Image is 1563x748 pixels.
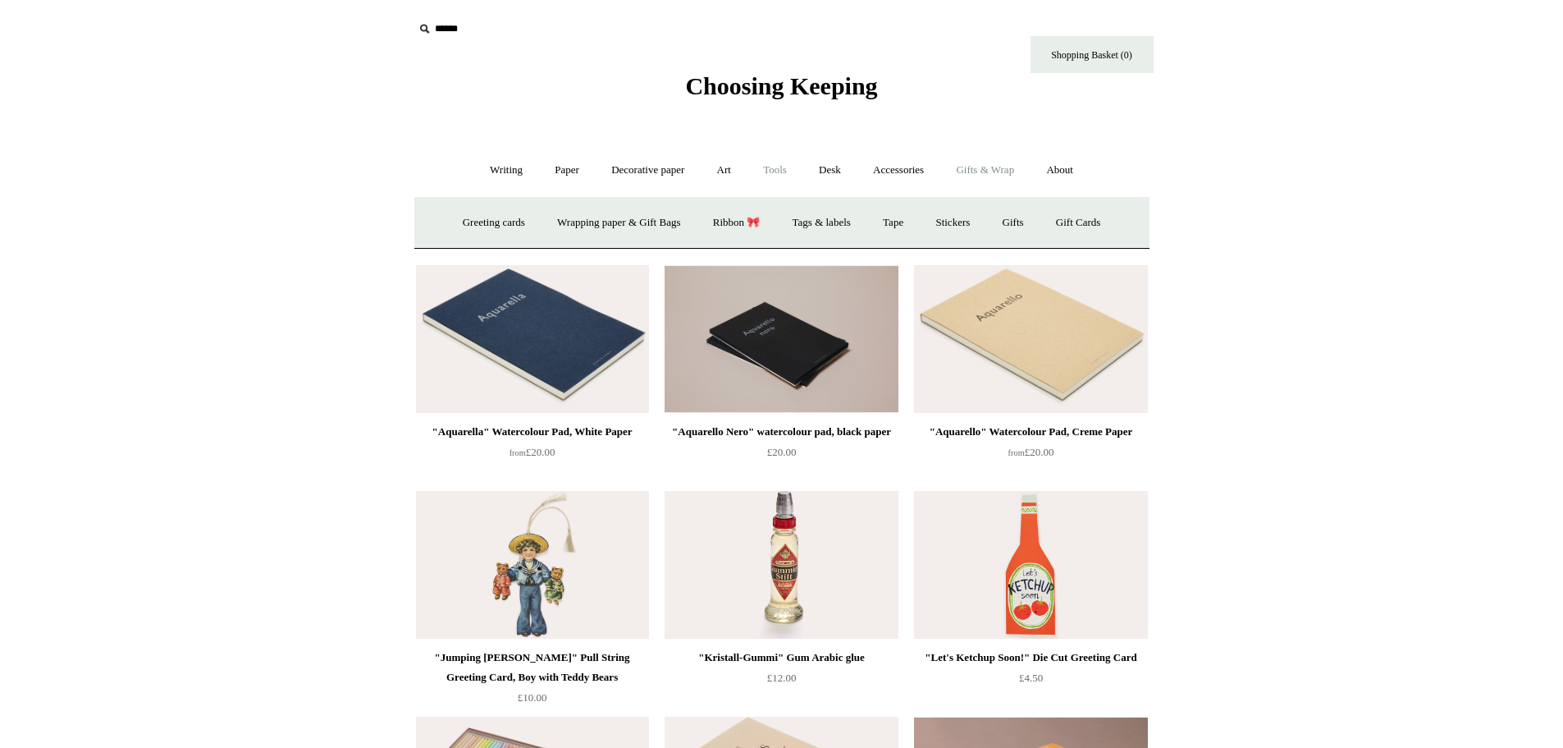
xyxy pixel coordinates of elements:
span: £10.00 [518,691,547,704]
span: £12.00 [767,672,797,684]
a: "Kristall-Gummi" Gum Arabic glue "Kristall-Gummi" Gum Arabic glue [665,491,898,639]
a: "Aquarella" Watercolour Pad, White Paper "Aquarella" Watercolour Pad, White Paper [416,265,649,413]
a: Paper [540,149,594,192]
a: Accessories [858,149,939,192]
div: "Aquarello" Watercolour Pad, Creme Paper [918,422,1143,442]
a: "Kristall-Gummi" Gum Arabic glue £12.00 [665,648,898,715]
a: Desk [804,149,856,192]
span: from [510,448,526,457]
a: Gift Cards [1041,201,1116,245]
div: "Let's Ketchup Soon!" Die Cut Greeting Card [918,648,1143,668]
a: Tags & labels [778,201,866,245]
div: "Jumping [PERSON_NAME]" Pull String Greeting Card, Boy with Teddy Bears [420,648,645,687]
a: Decorative paper [596,149,699,192]
a: "Aquarello Nero" watercolour pad, black paper £20.00 [665,422,898,489]
span: from [1008,448,1025,457]
div: "Aquarello Nero" watercolour pad, black paper [669,422,893,442]
a: Wrapping paper & Gift Bags [542,201,695,245]
a: Greeting cards [448,201,540,245]
a: Shopping Basket (0) [1031,36,1154,73]
img: "Aquarello Nero" watercolour pad, black paper [665,265,898,413]
a: Art [702,149,746,192]
a: Gifts [988,201,1039,245]
a: Tools [748,149,802,192]
img: "Let's Ketchup Soon!" Die Cut Greeting Card [914,491,1147,639]
span: £4.50 [1019,672,1043,684]
a: "Aquarello" Watercolour Pad, Creme Paper from£20.00 [914,422,1147,489]
a: "Let's Ketchup Soon!" Die Cut Greeting Card "Let's Ketchup Soon!" Die Cut Greeting Card [914,491,1147,639]
a: Choosing Keeping [685,85,877,97]
a: "Jumping Jack" Pull String Greeting Card, Boy with Teddy Bears "Jumping Jack" Pull String Greetin... [416,491,649,639]
img: "Jumping Jack" Pull String Greeting Card, Boy with Teddy Bears [416,491,649,639]
a: Stickers [921,201,985,245]
a: Ribbon 🎀 [698,201,775,245]
a: About [1031,149,1088,192]
span: £20.00 [510,446,555,458]
a: "Aquarello Nero" watercolour pad, black paper "Aquarello Nero" watercolour pad, black paper [665,265,898,413]
div: "Aquarella" Watercolour Pad, White Paper [420,422,645,442]
a: Writing [475,149,537,192]
span: £20.00 [1008,446,1054,458]
a: "Aquarella" Watercolour Pad, White Paper from£20.00 [416,422,649,489]
a: Gifts & Wrap [941,149,1029,192]
span: £20.00 [767,446,797,458]
div: "Kristall-Gummi" Gum Arabic glue [669,648,893,668]
a: "Let's Ketchup Soon!" Die Cut Greeting Card £4.50 [914,648,1147,715]
img: "Kristall-Gummi" Gum Arabic glue [665,491,898,639]
img: "Aquarello" Watercolour Pad, Creme Paper [914,265,1147,413]
a: "Aquarello" Watercolour Pad, Creme Paper "Aquarello" Watercolour Pad, Creme Paper [914,265,1147,413]
a: "Jumping [PERSON_NAME]" Pull String Greeting Card, Boy with Teddy Bears £10.00 [416,648,649,715]
img: "Aquarella" Watercolour Pad, White Paper [416,265,649,413]
a: Tape [868,201,918,245]
span: Choosing Keeping [685,72,877,99]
